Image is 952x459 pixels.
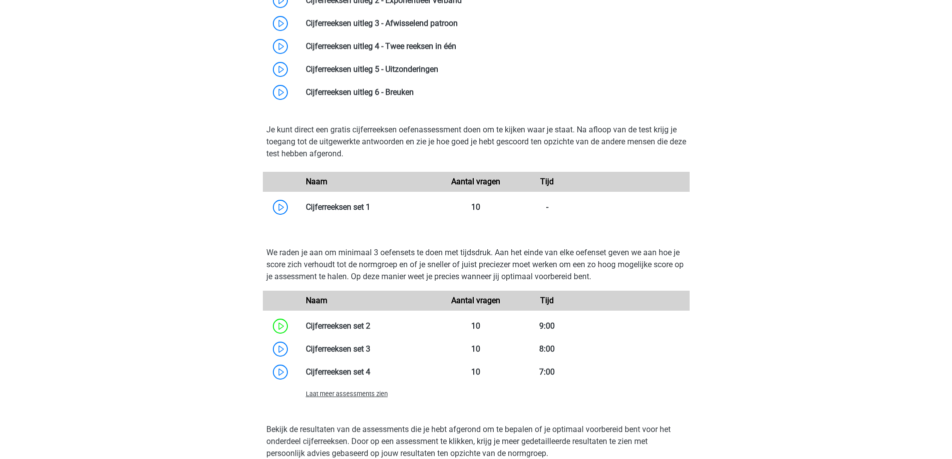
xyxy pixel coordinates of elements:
div: Cijferreeksen uitleg 3 - Afwisselend patroon [298,17,690,29]
div: Aantal vragen [440,176,511,188]
div: Cijferreeksen set 2 [298,320,441,332]
p: We raden je aan om minimaal 3 oefensets te doen met tijdsdruk. Aan het einde van elke oefenset ge... [266,247,686,283]
div: Tijd [512,176,583,188]
p: Je kunt direct een gratis cijferreeksen oefenassessment doen om te kijken waar je staat. Na afloo... [266,124,686,160]
div: Naam [298,176,441,188]
div: Cijferreeksen set 1 [298,201,441,213]
div: Tijd [512,295,583,307]
div: Cijferreeksen set 3 [298,343,441,355]
div: Cijferreeksen set 4 [298,366,441,378]
div: Cijferreeksen uitleg 4 - Twee reeksen in één [298,40,690,52]
div: Naam [298,295,441,307]
div: Cijferreeksen uitleg 6 - Breuken [298,86,690,98]
span: Laat meer assessments zien [306,390,388,398]
div: Cijferreeksen uitleg 5 - Uitzonderingen [298,63,690,75]
div: Aantal vragen [440,295,511,307]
